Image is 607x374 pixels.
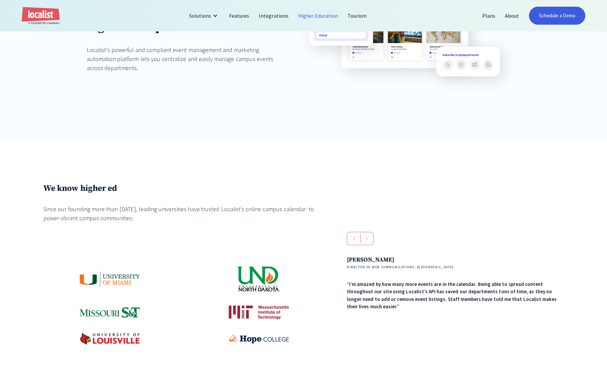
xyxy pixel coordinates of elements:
a: Integrations [254,8,293,24]
img: Hope College logo [229,335,289,343]
a: Schedule a Demo [529,7,585,25]
div: “I’m amazed by how many more events are in the calendar. Being able to spread content throughout ... [347,281,564,311]
a: About [500,8,524,24]
div: carousel [347,232,564,318]
h4: Director of Web Communications, [GEOGRAPHIC_DATA] [347,265,564,270]
img: University of North Dakota logo [237,266,280,293]
a: Tourism [343,8,372,24]
div: 1 of 3 [347,255,564,311]
div: previous slide [347,232,361,245]
div: Solutions [184,8,224,24]
strong: [PERSON_NAME] [347,256,394,264]
div: Localist's powerful and compliant event management and marketing automation platform lets you cen... [87,45,282,72]
a: home [22,7,60,25]
div: Since our founding more than [DATE], leading universities have trusted Localist’s online campus c... [43,205,325,223]
img: University of Louisville logo [80,333,140,345]
h3: We know higher ed [43,183,325,194]
div: Solutions [189,12,211,20]
img: Missouri S&T logo [80,307,140,318]
img: Massachusetts Institute of Technology logo [229,306,289,319]
a: Plans [478,8,500,24]
a: Features [224,8,254,24]
a: Higher Education [293,8,343,24]
div: next slide [360,232,374,245]
img: University of Miami logo [80,271,140,287]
